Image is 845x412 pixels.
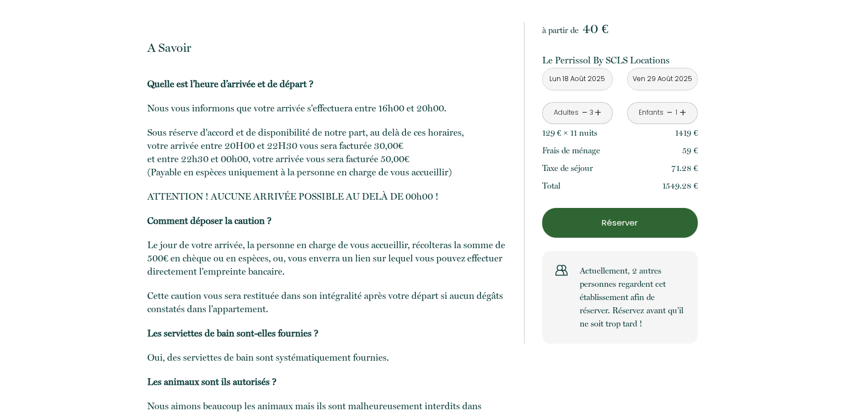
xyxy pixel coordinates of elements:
[147,78,313,89] b: Quelle est l’heure d’arrivée et de départ ?
[594,128,597,138] span: s
[147,40,509,55] p: A Savoir
[542,144,600,157] p: Frais de ménage
[554,108,579,118] div: Adultes
[147,289,509,315] p: Cette caution vous sera restituée dans son intégralité après votre départ si aucun dégâts constat...
[147,351,509,364] p: Oui, des serviettes de bain sont systématiquement fournies.
[542,179,560,192] p: Total
[147,101,509,115] p: ​Nous vous informons que votre arrivée s'effectuera entre 16h00 et 20h00.
[595,104,601,121] a: +
[147,328,318,339] b: Les serviettes de bain sont-elles fournies ?
[671,162,698,175] p: 71.28 €
[675,126,698,140] p: 1419 €
[667,104,673,121] a: -
[582,21,608,36] span: 40 €
[628,68,697,90] input: Départ
[542,52,698,68] p: Le Perrissol By SCLS Locations
[542,25,579,35] span: à partir de
[546,216,694,229] p: Réserver
[147,215,271,226] b: Comment déposer la caution ?
[542,126,597,140] p: 129 € × 11 nuit
[542,162,593,175] p: Taxe de séjour
[543,68,612,90] input: Arrivée
[639,108,664,118] div: Enfants
[589,108,594,118] div: 3
[580,264,684,330] p: Actuellement, 2 autres personnes regardent cet établissement afin de réserver. Réservez avant qu’...
[147,238,509,278] p: Le jour de votre arrivée, la personne en charge de vous accueillir, récolteras la somme de 500€ e...
[662,179,698,192] p: 1549.28 €
[147,376,276,387] b: Les animaux sont ils autorisés ?
[542,208,698,238] button: Réserver
[147,190,509,203] p: ATTENTION ! AUCUNE ARRIVÉE POSSIBLE AU DELÀ DE 00h00 !
[147,126,509,179] p: Sous réserve d'accord et de disponibilité de notre part, au delà de ces horaires, votre arrivée e...
[147,214,509,227] p: ​ ​
[682,144,698,157] p: 59 €
[555,264,568,276] img: users
[674,108,680,118] div: 1
[680,104,686,121] a: +
[582,104,588,121] a: -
